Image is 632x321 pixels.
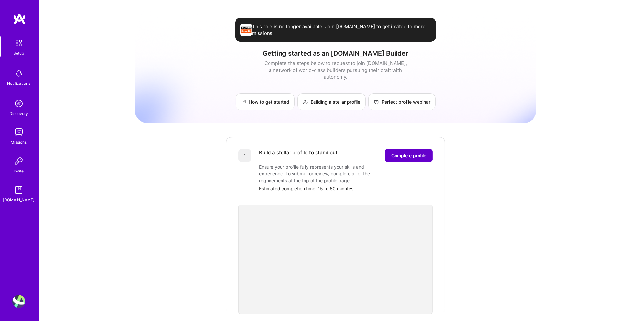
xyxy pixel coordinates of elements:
[391,152,426,159] span: Complete profile
[236,93,295,110] a: How to get started
[263,60,408,80] div: Complete the steps below to request to join [DOMAIN_NAME], a network of world-class builders purs...
[238,205,433,314] iframe: video
[12,126,25,139] img: teamwork
[12,155,25,168] img: Invite
[297,93,366,110] a: Building a stellar profile
[238,149,251,162] div: 1
[14,168,24,174] div: Invite
[12,36,26,50] img: setup
[259,149,338,162] div: Build a stellar profile to stand out
[374,99,379,105] img: Perfect profile webinar
[135,50,536,57] h1: Getting started as an [DOMAIN_NAME] Builder
[3,196,35,203] div: [DOMAIN_NAME]
[14,50,24,57] div: Setup
[252,23,431,37] span: This role is no longer available. Join [DOMAIN_NAME] to get invited to more missions.
[12,67,25,80] img: bell
[12,295,25,308] img: User Avatar
[259,163,389,184] div: Ensure your profile fully represents your skills and experience. To submit for review, complete a...
[7,80,30,87] div: Notifications
[11,139,27,146] div: Missions
[13,13,26,25] img: logo
[240,24,252,36] img: Company Logo
[241,99,246,105] img: How to get started
[12,183,25,196] img: guide book
[368,93,436,110] a: Perfect profile webinar
[259,185,433,192] div: Estimated completion time: 15 to 60 minutes
[10,110,28,117] div: Discovery
[303,99,308,105] img: Building a stellar profile
[12,97,25,110] img: discovery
